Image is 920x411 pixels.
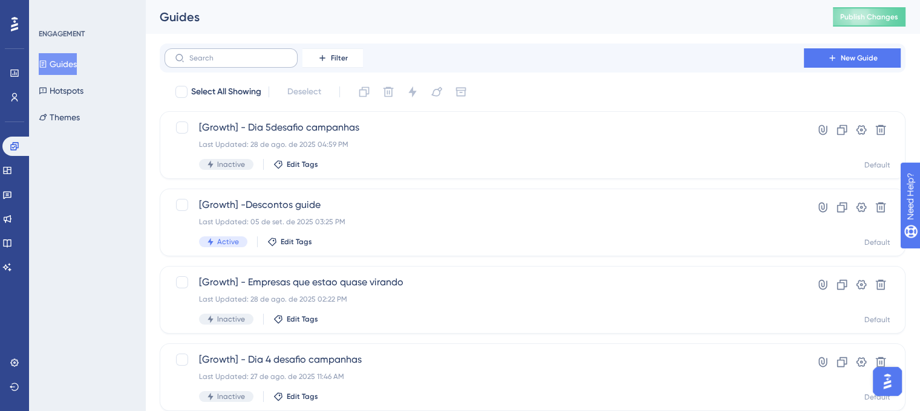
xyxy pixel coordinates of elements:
span: [Growth] -Descontos guide [199,198,769,212]
div: Last Updated: 28 de ago. de 2025 04:59 PM [199,140,769,149]
div: Default [864,160,890,170]
div: ENGAGEMENT [39,29,85,39]
div: Default [864,315,890,325]
button: Publish Changes [833,7,905,27]
iframe: UserGuiding AI Assistant Launcher [869,363,905,400]
div: Default [864,238,890,247]
span: [Growth] - Dia 4 desafio campanhas [199,352,769,367]
span: Edit Tags [287,392,318,401]
button: Edit Tags [273,392,318,401]
span: Need Help? [28,3,76,18]
button: Edit Tags [273,314,318,324]
button: Filter [302,48,363,68]
span: Deselect [287,85,321,99]
span: Publish Changes [840,12,898,22]
span: [Growth] - Dia 5desafio campanhas [199,120,769,135]
input: Search [189,54,287,62]
span: Edit Tags [281,237,312,247]
button: Edit Tags [267,237,312,247]
span: Inactive [217,314,245,324]
div: Last Updated: 05 de set. de 2025 03:25 PM [199,217,769,227]
button: Edit Tags [273,160,318,169]
button: New Guide [804,48,901,68]
button: Deselect [276,81,332,103]
span: Select All Showing [191,85,261,99]
div: Last Updated: 28 de ago. de 2025 02:22 PM [199,294,769,304]
span: New Guide [841,53,878,63]
button: Themes [39,106,80,128]
span: Active [217,237,239,247]
span: [Growth] - Empresas que estao quase virando [199,275,769,290]
div: Guides [160,8,803,25]
button: Hotspots [39,80,83,102]
span: Inactive [217,160,245,169]
span: Edit Tags [287,314,318,324]
div: Last Updated: 27 de ago. de 2025 11:46 AM [199,372,769,381]
div: Default [864,392,890,402]
span: Edit Tags [287,160,318,169]
span: Inactive [217,392,245,401]
button: Guides [39,53,77,75]
span: Filter [331,53,348,63]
